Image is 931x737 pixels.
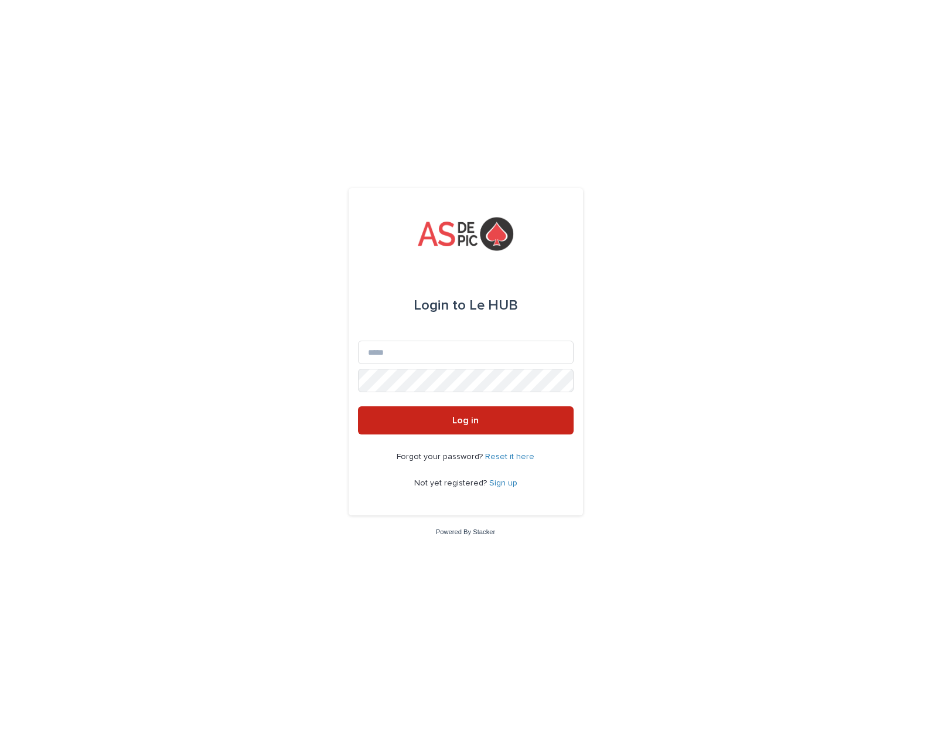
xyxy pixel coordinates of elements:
span: Log in [452,416,479,425]
a: Reset it here [485,453,534,461]
a: Powered By Stacker [436,528,495,535]
span: Forgot your password? [397,453,485,461]
img: yKcqic14S0S6KrLdrqO6 [417,216,514,252]
a: Sign up [489,479,517,487]
div: Le HUB [414,289,518,322]
span: Not yet registered? [414,479,489,487]
button: Log in [358,406,574,434]
span: Login to [414,298,466,313]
